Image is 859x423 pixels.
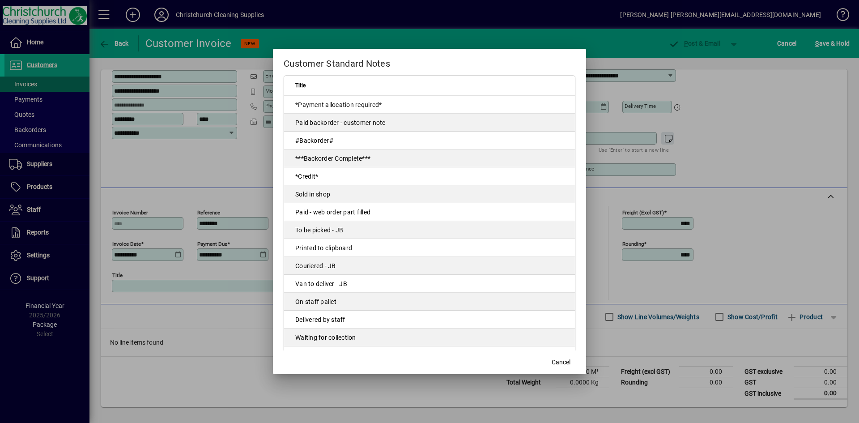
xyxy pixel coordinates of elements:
[284,221,575,239] td: To be picked - JB
[547,355,575,371] button: Cancel
[284,329,575,346] td: Waiting for collection
[284,132,575,150] td: #Backorder#
[284,239,575,257] td: Printed to clipboard
[284,257,575,275] td: Couriered - JB
[273,49,586,75] h2: Customer Standard Notes
[284,203,575,221] td: Paid - web order part filled
[284,293,575,311] td: On staff pallet
[284,311,575,329] td: Delivered by staff
[284,275,575,293] td: Van to deliver - JB
[284,185,575,203] td: Sold in shop
[284,346,575,364] td: To be picked - [PERSON_NAME]
[284,114,575,132] td: Paid backorder - customer note
[284,96,575,114] td: *Payment allocation required*
[552,358,570,367] span: Cancel
[295,81,306,90] span: Title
